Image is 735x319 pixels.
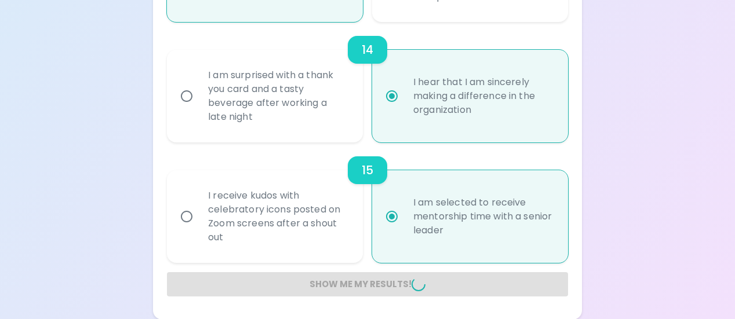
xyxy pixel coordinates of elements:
div: choice-group-check [167,22,568,142]
h6: 14 [362,41,373,59]
h6: 15 [362,161,373,179]
div: choice-group-check [167,142,568,263]
div: I hear that I am sincerely making a difference in the organization [404,61,562,131]
div: I am selected to receive mentorship time with a senior leader [404,182,562,251]
div: I am surprised with a thank you card and a tasty beverage after working a late night [199,54,356,138]
div: I receive kudos with celebratory icons posted on Zoom screens after a shout out [199,175,356,258]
